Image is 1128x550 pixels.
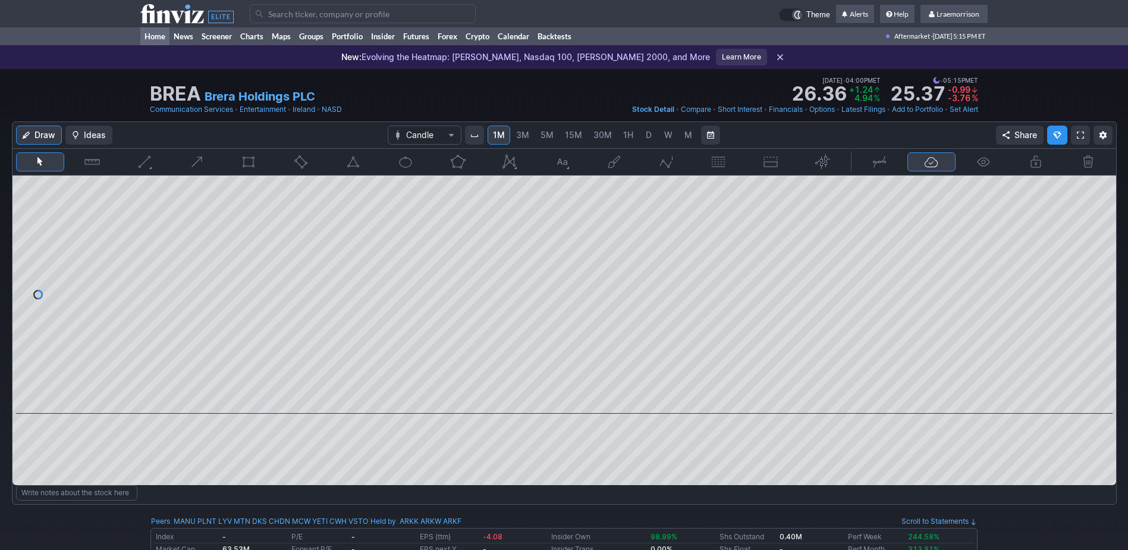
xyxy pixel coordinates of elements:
button: Triangle [329,152,378,171]
a: Communication Services [150,104,233,115]
a: MTN [234,515,250,527]
button: Draw [16,126,62,145]
button: Brush [590,152,639,171]
strong: 26.36 [791,85,847,104]
a: 5M [535,126,559,145]
a: Compare [681,104,711,115]
a: CWH [329,515,347,527]
a: Futures [399,27,433,45]
button: Mouse [16,152,65,171]
span: 244.58% [908,532,940,541]
span: [DATE] 5:15 PM ET [933,27,985,45]
span: Aftermarket · [894,27,933,45]
span: M [684,130,692,140]
a: PLNT [197,515,216,527]
p: Evolving the Heatmap: [PERSON_NAME], Nasdaq 100, [PERSON_NAME] 2000, and More [341,51,710,63]
a: Fullscreen [1071,126,1090,145]
input: Search [250,4,476,23]
a: NASD [322,104,342,115]
button: Rotated rectangle [276,152,325,171]
span: • [316,104,321,115]
a: Home [140,27,169,45]
a: 1H [618,126,639,145]
button: Anchored VWAP [799,152,847,171]
span: % [874,93,880,103]
a: LYV [218,515,232,527]
button: Chart Type [388,126,461,145]
a: Crypto [461,27,494,45]
button: Hide drawings [959,152,1008,171]
td: Shs Outstand [717,531,777,543]
button: Elliott waves [642,152,691,171]
a: ARKK [400,515,419,527]
h1: BREA [150,85,201,104]
a: Alerts [836,5,874,24]
a: Charts [236,27,268,45]
td: P/E [289,531,349,543]
span: Latest Filings [841,105,885,114]
span: • [887,104,891,115]
b: - [351,532,355,541]
span: 98.99% [651,532,677,541]
a: Backtests [533,27,576,45]
span: 30M [593,130,612,140]
span: • [234,104,238,115]
span: • [675,104,680,115]
a: VSTO [348,515,368,527]
span: Candle [406,129,443,141]
span: D [646,130,652,140]
span: 1M [493,130,505,140]
span: 1H [623,130,633,140]
button: XABCD [485,152,534,171]
a: ARKW [420,515,441,527]
span: +1.24 [849,85,873,95]
span: • [836,104,840,115]
button: Remove all autosaved drawings [1064,152,1113,171]
span: [DATE] 04:00PM ET [822,75,881,86]
button: Drawing mode: Single [855,152,904,171]
button: Chart Settings [1094,126,1113,145]
button: Measure [68,152,117,171]
button: Ideas [65,126,112,145]
a: Theme [779,8,830,21]
a: Latest Filings [841,104,885,115]
span: Ideas [84,129,106,141]
span: -3.76 [948,93,970,103]
a: Set Alert [950,104,978,115]
button: Ellipse [381,152,430,171]
small: - [222,532,226,541]
td: Perf Week [846,531,906,543]
a: MCW [292,515,310,527]
span: W [664,130,673,140]
span: Theme [806,8,830,21]
div: | : [368,515,461,527]
button: Lock drawings [1011,152,1060,171]
span: Lraemorrison [937,10,979,18]
span: -4.08 [483,532,502,541]
button: Range [701,126,720,145]
a: Options [809,104,835,115]
span: • [763,104,768,115]
td: Index [153,531,220,543]
a: YETI [312,515,328,527]
span: Stock Detail [632,105,674,114]
a: 3M [511,126,535,145]
a: Held by [370,517,396,526]
span: • [287,104,291,115]
a: Peers [151,517,170,526]
span: • [944,104,948,115]
span: 05:15PM ET [933,75,978,86]
a: Screener [197,27,236,45]
a: Entertainment [240,104,286,115]
span: 5M [541,130,554,140]
a: M [678,126,697,145]
a: Forex [433,27,461,45]
span: New: [341,52,362,62]
a: Ireland [293,104,315,115]
a: Groups [295,27,328,45]
a: Calendar [494,27,533,45]
button: Arrow [172,152,221,171]
a: Short Interest [718,104,762,115]
a: CHDN [269,515,290,527]
button: Position [746,152,795,171]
